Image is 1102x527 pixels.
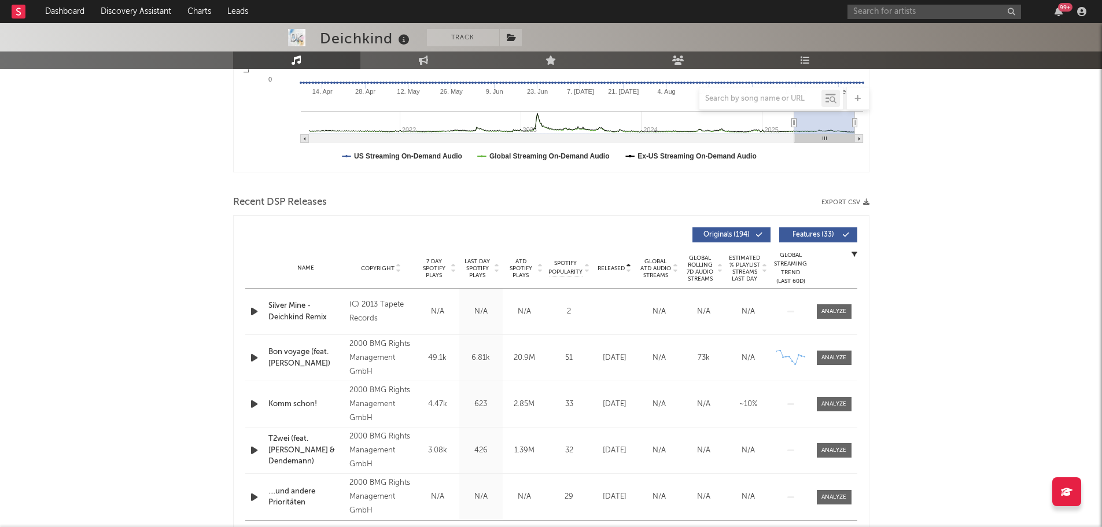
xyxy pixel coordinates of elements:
[729,445,768,456] div: N/A
[462,445,500,456] div: 426
[462,306,500,318] div: N/A
[419,352,456,364] div: 49.1k
[268,433,344,467] a: T2wei (feat. [PERSON_NAME] & Dendemann)
[549,491,589,503] div: 29
[729,306,768,318] div: N/A
[684,352,723,364] div: 73k
[462,399,500,410] div: 623
[640,306,679,318] div: N/A
[684,255,716,282] span: Global Rolling 7D Audio Streams
[506,258,536,279] span: ATD Spotify Plays
[821,199,869,206] button: Export CSV
[684,306,723,318] div: N/A
[462,352,500,364] div: 6.81k
[598,265,625,272] span: Released
[354,152,462,160] text: US Streaming On-Demand Audio
[684,445,723,456] div: N/A
[640,258,672,279] span: Global ATD Audio Streams
[506,491,543,503] div: N/A
[640,491,679,503] div: N/A
[847,5,1021,19] input: Search for artists
[787,231,840,238] span: Features ( 33 )
[489,152,609,160] text: Global Streaming On-Demand Audio
[427,29,499,46] button: Track
[684,399,723,410] div: N/A
[700,231,753,238] span: Originals ( 194 )
[637,152,757,160] text: Ex-US Streaming On-Demand Audio
[1058,3,1072,12] div: 99 +
[729,491,768,503] div: N/A
[640,352,679,364] div: N/A
[549,445,589,456] div: 32
[419,445,456,456] div: 3.08k
[268,486,344,508] a: ....und andere Prioritäten
[349,337,412,379] div: 2000 BMG Rights Management GmbH
[729,399,768,410] div: ~ 10 %
[349,384,412,425] div: 2000 BMG Rights Management GmbH
[233,196,327,209] span: Recent DSP Releases
[729,255,761,282] span: Estimated % Playlist Streams Last Day
[773,251,808,286] div: Global Streaming Trend (Last 60D)
[595,352,634,364] div: [DATE]
[640,399,679,410] div: N/A
[506,445,543,456] div: 1.39M
[419,491,456,503] div: N/A
[320,29,412,48] div: Deichkind
[684,491,723,503] div: N/A
[361,265,395,272] span: Copyright
[779,227,857,242] button: Features(33)
[595,491,634,503] div: [DATE]
[549,352,589,364] div: 51
[462,258,493,279] span: Last Day Spotify Plays
[419,258,449,279] span: 7 Day Spotify Plays
[595,445,634,456] div: [DATE]
[1055,7,1063,16] button: 99+
[595,399,634,410] div: [DATE]
[419,306,456,318] div: N/A
[699,94,821,104] input: Search by song name or URL
[462,491,500,503] div: N/A
[349,298,412,326] div: (C) 2013 Tapete Records
[506,352,543,364] div: 20.9M
[548,259,583,277] span: Spotify Popularity
[419,399,456,410] div: 4.47k
[549,399,589,410] div: 33
[268,264,344,272] div: Name
[692,227,771,242] button: Originals(194)
[506,399,543,410] div: 2.85M
[268,300,344,323] a: Silver Mine - Deichkind Remix
[549,306,589,318] div: 2
[349,476,412,518] div: 2000 BMG Rights Management GmbH
[729,352,768,364] div: N/A
[268,399,344,410] a: Komm schon!
[640,445,679,456] div: N/A
[268,347,344,369] a: Bon voyage (feat. [PERSON_NAME])
[268,76,271,83] text: 0
[349,430,412,471] div: 2000 BMG Rights Management GmbH
[506,306,543,318] div: N/A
